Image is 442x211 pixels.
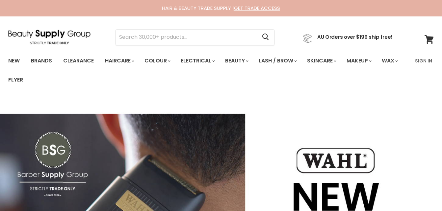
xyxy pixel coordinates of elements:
form: Product [116,29,274,45]
a: Wax [377,54,402,68]
input: Search [116,30,257,45]
a: Beauty [220,54,252,68]
a: New [3,54,25,68]
a: Makeup [342,54,376,68]
a: Sign In [411,54,436,68]
a: Flyer [3,73,28,87]
ul: Main menu [3,51,411,89]
a: Skincare [302,54,340,68]
a: Lash / Brow [254,54,301,68]
button: Search [257,30,274,45]
a: Clearance [58,54,99,68]
a: Electrical [176,54,219,68]
a: Colour [140,54,174,68]
a: GET TRADE ACCESS [234,5,280,12]
a: Haircare [100,54,138,68]
iframe: Gorgias live chat messenger [409,180,435,204]
a: Brands [26,54,57,68]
